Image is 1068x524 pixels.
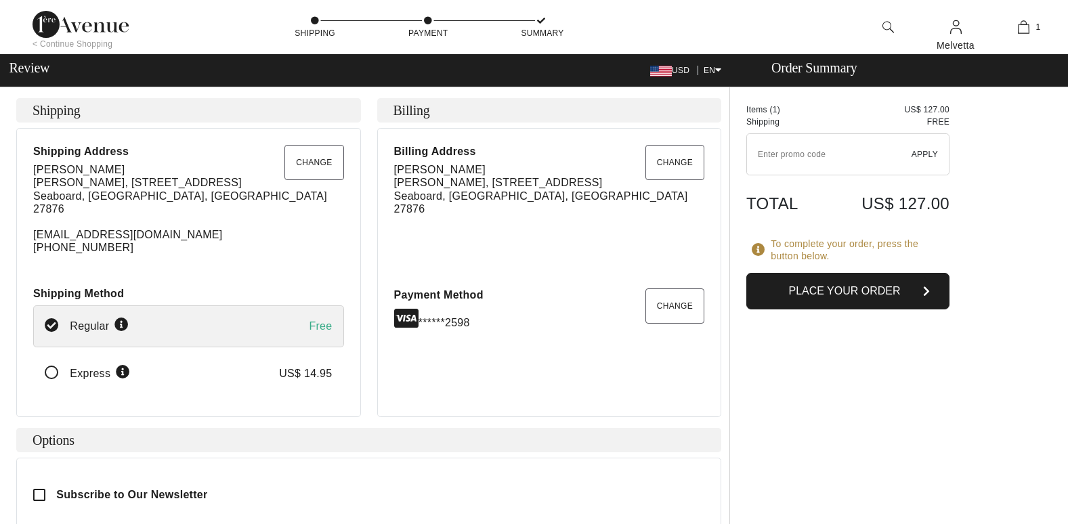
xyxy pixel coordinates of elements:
img: 1ère Avenue [33,11,129,38]
td: Total [746,181,821,227]
span: [PERSON_NAME], [STREET_ADDRESS] Seaboard, [GEOGRAPHIC_DATA], [GEOGRAPHIC_DATA] 27876 [394,177,688,214]
div: Express [70,366,130,382]
td: US$ 127.00 [821,104,949,116]
img: My Bag [1018,19,1029,35]
a: Sign In [950,21,962,32]
td: US$ 127.00 [821,181,949,227]
button: Change [284,145,343,180]
img: search the website [882,19,894,35]
span: Billing [393,104,430,117]
span: 1 [773,105,777,114]
div: US$ 14.95 [279,366,332,382]
span: 1 [1036,21,1041,33]
span: USD [650,66,695,75]
button: Change [645,288,704,324]
a: 1 [990,19,1056,35]
button: Change [645,145,704,180]
img: My Info [950,19,962,35]
input: Promo code [747,134,912,175]
td: Free [821,116,949,128]
div: [EMAIL_ADDRESS][DOMAIN_NAME] [PHONE_NUMBER] [33,163,344,254]
span: [PERSON_NAME] [33,164,125,175]
div: Regular [70,318,129,334]
div: Order Summary [755,61,1060,74]
div: Shipping Address [33,145,344,158]
div: Summary [521,27,561,39]
td: Items ( ) [746,104,821,116]
div: Billing Address [394,145,705,158]
div: Payment [408,27,448,39]
div: To complete your order, press the button below. [771,238,949,262]
button: Place Your Order [746,273,949,309]
span: [PERSON_NAME] [394,164,486,175]
div: Shipping [295,27,335,39]
td: Shipping [746,116,821,128]
span: Apply [912,148,938,160]
span: Shipping [33,104,80,117]
span: EN [704,66,722,75]
div: Payment Method [394,288,705,301]
span: Subscribe to Our Newsletter [56,489,207,500]
span: Review [9,61,50,74]
img: US Dollar [650,66,672,77]
div: Melvetta [922,39,989,53]
span: Free [309,320,332,332]
div: Shipping Method [33,287,344,300]
span: [PERSON_NAME], [STREET_ADDRESS] Seaboard, [GEOGRAPHIC_DATA], [GEOGRAPHIC_DATA] 27876 [33,177,327,214]
div: < Continue Shopping [33,38,112,50]
h4: Options [16,428,721,452]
